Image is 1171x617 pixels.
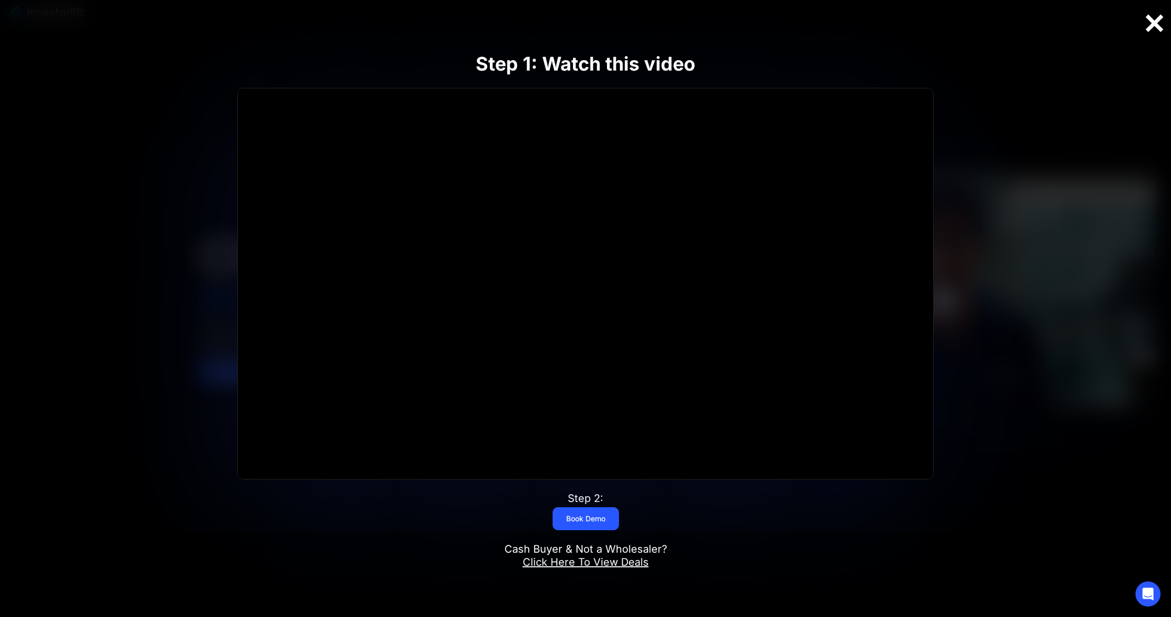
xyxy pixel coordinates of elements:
a: Click Here To View Deals [523,556,649,568]
div: Step 2: [568,492,603,505]
div: Open Intercom Messenger [1135,581,1161,607]
div: Cash Buyer & Not a Wholesaler? [504,543,667,569]
strong: Step 1: Watch this video [476,52,695,75]
a: Book Demo [553,507,619,530]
